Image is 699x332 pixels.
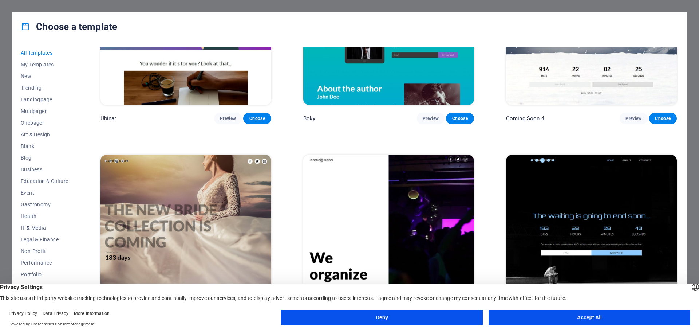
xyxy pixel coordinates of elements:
[21,85,68,91] span: Trending
[100,115,116,122] p: Ubinar
[21,21,117,32] h4: Choose a template
[100,155,271,312] img: Coming Soon 3
[21,280,68,292] button: Services
[21,47,68,59] button: All Templates
[21,70,68,82] button: New
[21,155,68,161] span: Blog
[452,116,468,121] span: Choose
[620,113,647,124] button: Preview
[21,175,68,187] button: Education & Culture
[21,105,68,117] button: Multipager
[21,187,68,199] button: Event
[21,202,68,207] span: Gastronomy
[21,225,68,231] span: IT & Media
[21,120,68,126] span: Onepager
[21,132,68,137] span: Art & Design
[21,237,68,242] span: Legal & Finance
[21,199,68,210] button: Gastronomy
[21,152,68,164] button: Blog
[21,97,68,102] span: Landingpage
[21,129,68,140] button: Art & Design
[21,269,68,280] button: Portfolio
[655,116,671,121] span: Choose
[21,140,68,152] button: Blank
[21,178,68,184] span: Education & Culture
[417,113,445,124] button: Preview
[214,113,242,124] button: Preview
[21,117,68,129] button: Onepager
[21,164,68,175] button: Business
[249,116,265,121] span: Choose
[21,260,68,266] span: Performance
[21,272,68,277] span: Portfolio
[21,210,68,222] button: Health
[21,82,68,94] button: Trending
[303,115,316,122] p: Boky
[21,62,68,67] span: My Templates
[220,116,236,121] span: Preview
[243,113,271,124] button: Choose
[21,50,68,56] span: All Templates
[21,94,68,105] button: Landingpage
[506,155,677,312] img: Coming Soon
[21,190,68,196] span: Event
[21,59,68,70] button: My Templates
[506,115,544,122] p: Coming Soon 4
[21,213,68,219] span: Health
[625,116,641,121] span: Preview
[21,248,68,254] span: Non-Profit
[21,143,68,149] span: Blank
[21,167,68,172] span: Business
[21,257,68,269] button: Performance
[649,113,677,124] button: Choose
[21,108,68,114] span: Multipager
[446,113,474,124] button: Choose
[423,116,439,121] span: Preview
[21,73,68,79] span: New
[21,222,68,234] button: IT & Media
[21,234,68,245] button: Legal & Finance
[21,245,68,257] button: Non-Profit
[303,155,474,312] img: Coming Soon 2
